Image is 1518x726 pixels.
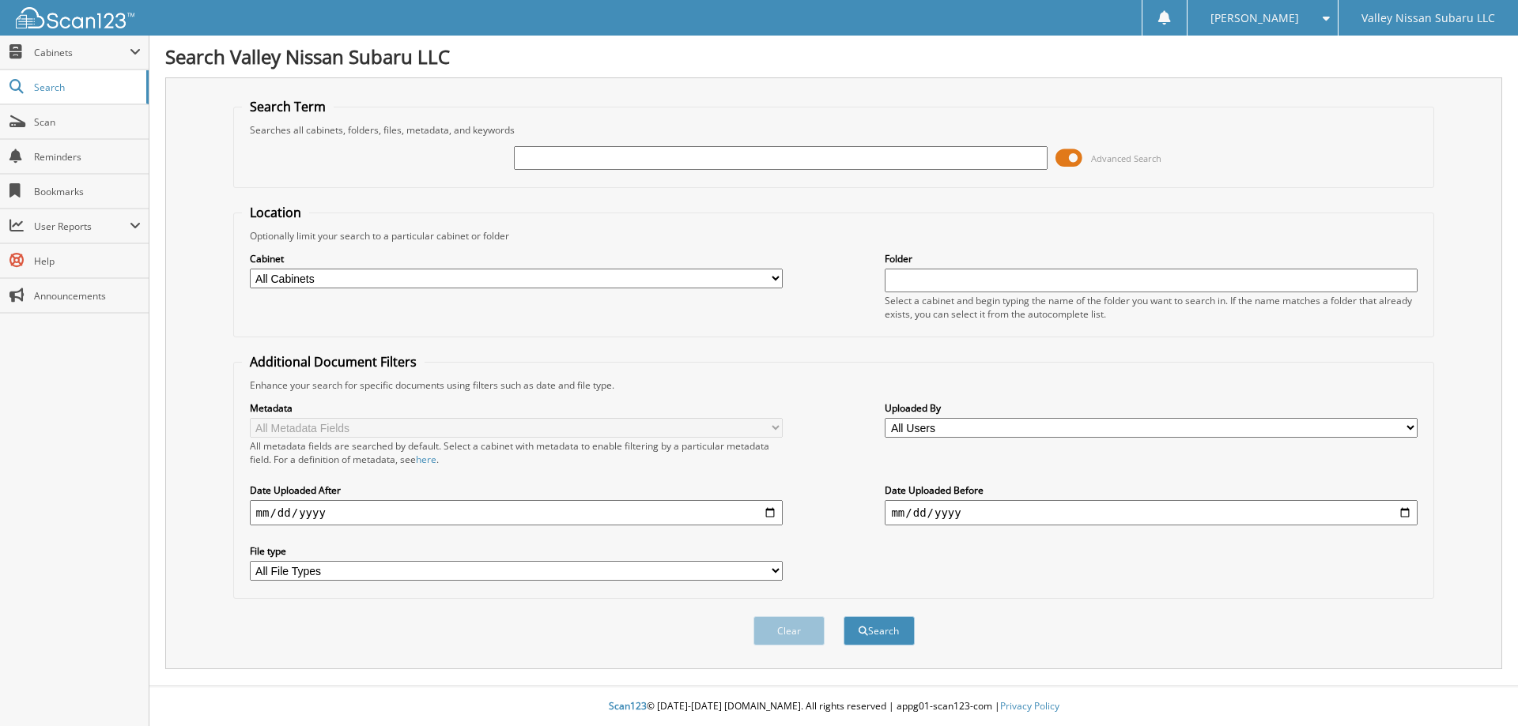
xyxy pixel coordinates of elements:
[34,289,141,303] span: Announcements
[844,616,915,645] button: Search
[609,699,647,713] span: Scan123
[242,98,334,115] legend: Search Term
[885,483,1418,497] label: Date Uploaded Before
[250,500,783,525] input: start
[885,500,1418,525] input: end
[250,439,783,466] div: All metadata fields are searched by default. Select a cabinet with metadata to enable filtering b...
[250,544,783,558] label: File type
[753,616,825,645] button: Clear
[1439,650,1518,726] iframe: Chat Widget
[242,123,1426,137] div: Searches all cabinets, folders, files, metadata, and keywords
[1361,13,1495,23] span: Valley Nissan Subaru LLC
[149,687,1518,726] div: © [DATE]-[DATE] [DOMAIN_NAME]. All rights reserved | appg01-scan123-com |
[242,229,1426,243] div: Optionally limit your search to a particular cabinet or folder
[34,81,138,94] span: Search
[34,150,141,164] span: Reminders
[250,401,783,415] label: Metadata
[242,378,1426,392] div: Enhance your search for specific documents using filters such as date and file type.
[1000,699,1059,713] a: Privacy Policy
[34,254,141,268] span: Help
[250,252,783,265] label: Cabinet
[885,294,1418,321] div: Select a cabinet and begin typing the name of the folder you want to search in. If the name match...
[242,353,425,371] legend: Additional Document Filters
[885,252,1418,265] label: Folder
[416,453,436,466] a: here
[34,46,130,59] span: Cabinets
[34,115,141,129] span: Scan
[1091,152,1161,164] span: Advanced Search
[242,204,309,221] legend: Location
[16,7,134,28] img: scan123-logo-white.svg
[1210,13,1299,23] span: [PERSON_NAME]
[34,220,130,233] span: User Reports
[250,483,783,497] label: Date Uploaded After
[34,185,141,198] span: Bookmarks
[885,401,1418,415] label: Uploaded By
[165,43,1502,70] h1: Search Valley Nissan Subaru LLC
